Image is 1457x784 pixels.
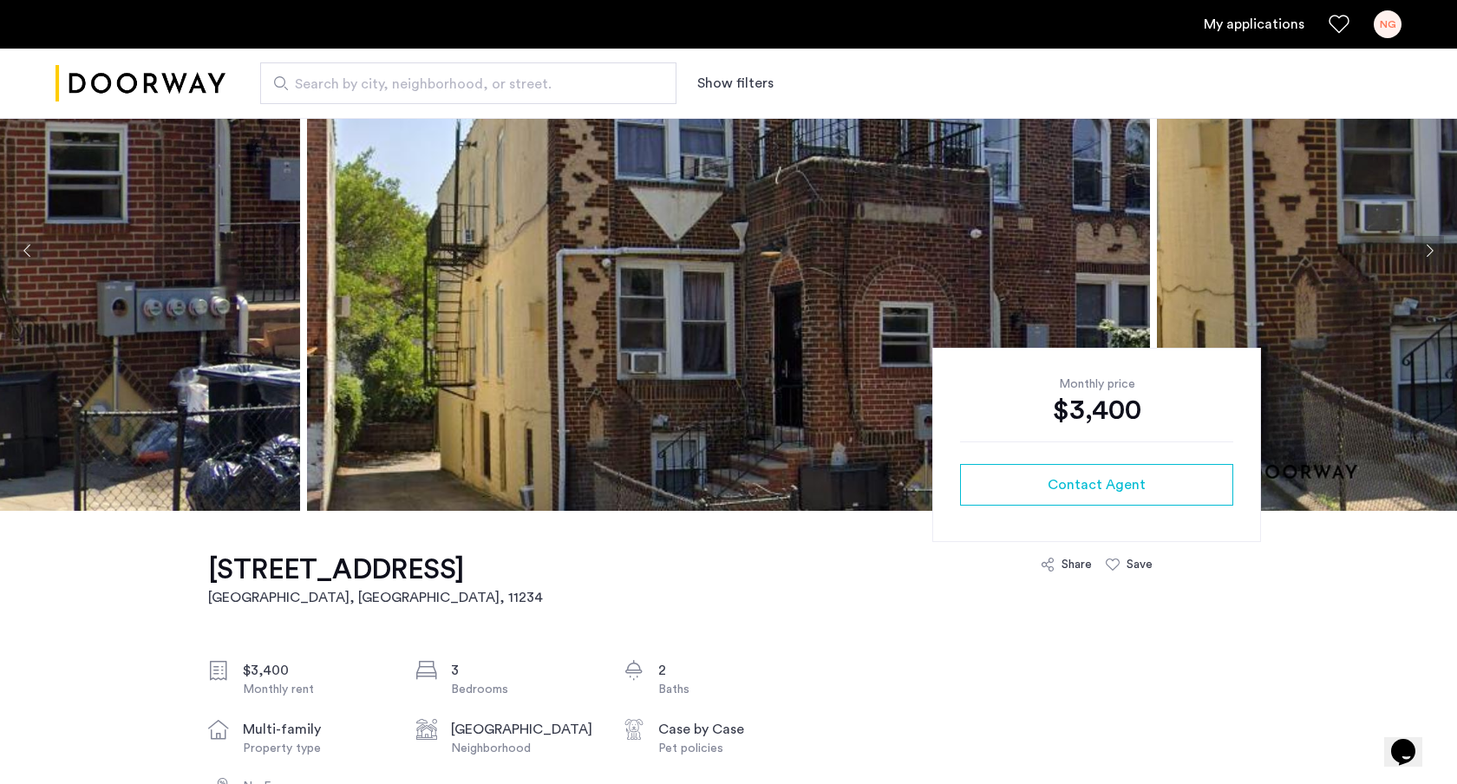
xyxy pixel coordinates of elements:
button: Previous apartment [13,236,42,265]
div: Case by Case [658,719,804,740]
div: $3,400 [960,393,1233,428]
div: 3 [451,660,597,681]
div: multi-family [243,719,389,740]
a: [STREET_ADDRESS][GEOGRAPHIC_DATA], [GEOGRAPHIC_DATA], 11234 [208,552,543,608]
a: My application [1204,14,1304,35]
div: Property type [243,740,389,757]
div: Baths [658,681,804,698]
button: button [960,464,1233,506]
div: [GEOGRAPHIC_DATA] [451,719,597,740]
div: $3,400 [243,660,389,681]
div: Neighborhood [451,740,597,757]
div: Monthly price [960,376,1233,393]
span: Search by city, neighborhood, or street. [295,74,628,95]
img: logo [56,51,225,116]
input: Apartment Search [260,62,676,104]
div: Bedrooms [451,681,597,698]
h2: [GEOGRAPHIC_DATA], [GEOGRAPHIC_DATA] , 11234 [208,587,543,608]
div: Share [1062,556,1092,573]
span: Contact Agent [1048,474,1146,495]
h1: [STREET_ADDRESS] [208,552,543,587]
div: 2 [658,660,804,681]
iframe: chat widget [1384,715,1440,767]
div: NG [1374,10,1401,38]
button: Show or hide filters [697,73,774,94]
button: Next apartment [1415,236,1444,265]
div: Monthly rent [243,681,389,698]
div: Save [1127,556,1153,573]
a: Cazamio logo [56,51,225,116]
a: Favorites [1329,14,1349,35]
div: Pet policies [658,740,804,757]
